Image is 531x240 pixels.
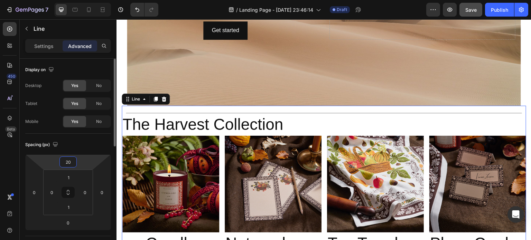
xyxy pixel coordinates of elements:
[459,3,482,17] button: Save
[34,42,54,50] p: Settings
[313,116,410,213] img: gempages_566748255581373349-78ec50c4-fc40-467d-a2ca-8445b3c73f5f.jpg
[61,218,75,228] input: 0
[71,83,78,89] span: Yes
[485,3,514,17] button: Publish
[3,3,52,17] button: 7
[236,6,238,13] span: /
[507,206,524,223] div: Open Intercom Messenger
[68,42,92,50] p: Advanced
[96,83,102,89] span: No
[97,187,107,198] input: 0
[34,25,108,33] p: Line
[45,6,48,14] p: 7
[5,126,17,132] div: Beta
[47,187,57,198] input: 0px
[25,65,55,75] div: Display on
[337,7,347,13] span: Draft
[96,100,102,107] span: No
[71,118,78,125] span: Yes
[108,116,205,213] img: gempages_566748255581373349-ec225f7d-caf5-4b0a-8177-afd8b9d526fc.jpg
[108,213,205,235] h2: Notepad
[29,187,39,198] input: 0
[62,202,75,212] input: 1px
[71,100,78,107] span: Yes
[25,140,59,150] div: Spacing (px)
[80,187,90,198] input: 0px
[211,116,307,213] img: gempages_566748255581373349-8f98036e-253d-446a-87ed-d5c8dc973d65.webp
[7,74,17,79] div: 450
[313,213,410,235] h2: Place Cards
[61,157,75,167] input: 20
[25,118,38,125] div: Mobile
[25,100,37,107] div: Tablet
[239,6,313,13] span: Landing Page - [DATE] 23:46:14
[96,118,102,125] span: No
[491,6,508,13] div: Publish
[211,213,307,235] h2: Tea Towel
[25,83,41,89] div: Desktop
[130,3,158,17] div: Undo/Redo
[6,213,103,235] h2: Candle
[117,19,531,240] iframe: Design area
[62,172,75,183] input: 1px
[465,7,477,13] span: Save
